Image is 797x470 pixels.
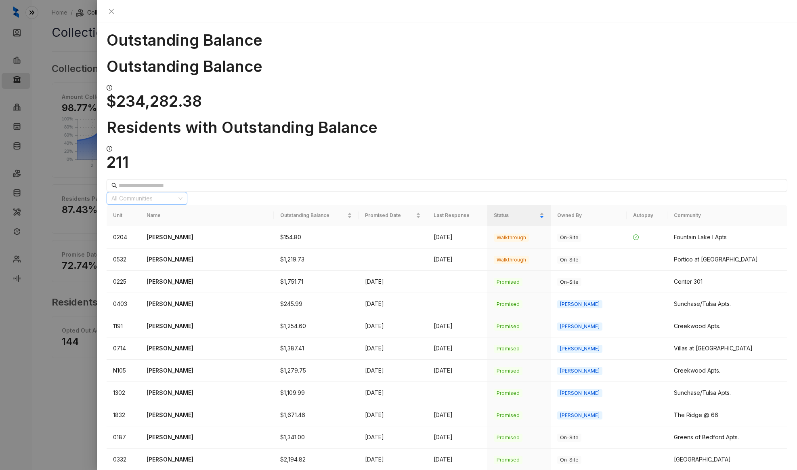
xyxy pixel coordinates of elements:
span: Promised [494,278,522,286]
div: Creekwood Apts. [674,322,781,331]
th: Name [140,205,274,226]
td: $1,279.75 [274,360,359,382]
span: info-circle [107,146,112,152]
span: On-Site [557,456,581,464]
th: Last Response [427,205,488,226]
div: The Ridge @ 66 [674,411,781,419]
span: Walkthrough [494,234,529,242]
span: check-circle [633,234,639,240]
p: [PERSON_NAME] [147,299,267,308]
span: info-circle [107,85,112,91]
h1: $234,282.38 [107,92,787,110]
span: Outstanding Balance [280,212,346,219]
span: Promised [494,345,522,353]
span: Promised [494,434,522,442]
p: [PERSON_NAME] [147,411,267,419]
td: [DATE] [427,426,488,449]
td: [DATE] [427,337,488,360]
p: [PERSON_NAME] [147,455,267,464]
td: [DATE] [427,226,488,249]
td: 0204 [107,226,140,249]
td: [DATE] [359,360,427,382]
span: On-Site [557,234,581,242]
span: On-Site [557,278,581,286]
div: Sunchase/Tulsa Apts. [674,388,781,397]
span: [PERSON_NAME] [557,322,602,331]
span: [PERSON_NAME] [557,389,602,397]
td: $1,387.41 [274,337,359,360]
span: Promised [494,322,522,331]
td: [DATE] [427,360,488,382]
p: [PERSON_NAME] [147,344,267,353]
td: [DATE] [359,315,427,337]
p: [PERSON_NAME] [147,322,267,331]
td: 0403 [107,293,140,315]
td: [DATE] [359,404,427,426]
td: 0532 [107,249,140,271]
span: search [111,183,117,188]
td: $1,671.46 [274,404,359,426]
td: [DATE] [359,337,427,360]
div: Villas at [GEOGRAPHIC_DATA] [674,344,781,353]
span: Promised [494,456,522,464]
span: close [108,8,115,15]
span: On-Site [557,434,581,442]
p: [PERSON_NAME] [147,233,267,242]
td: N105 [107,360,140,382]
p: [PERSON_NAME] [147,433,267,442]
span: Promised [494,411,522,419]
td: $154.80 [274,226,359,249]
td: $1,751.71 [274,271,359,293]
span: Promised [494,367,522,375]
td: $1,254.60 [274,315,359,337]
p: [PERSON_NAME] [147,255,267,264]
td: [DATE] [427,404,488,426]
div: Portico at [GEOGRAPHIC_DATA] [674,255,781,264]
td: $1,219.73 [274,249,359,271]
td: [DATE] [359,382,427,404]
span: Walkthrough [494,256,529,264]
h1: Outstanding Balance [107,57,787,76]
span: [PERSON_NAME] [557,300,602,308]
td: [DATE] [359,293,427,315]
h1: Residents with Outstanding Balance [107,118,787,137]
h1: 211 [107,153,787,171]
th: Owned By [551,205,627,226]
span: Promised [494,389,522,397]
td: 0225 [107,271,140,293]
td: 0187 [107,426,140,449]
p: [PERSON_NAME] [147,277,267,286]
th: Autopay [627,205,667,226]
span: [PERSON_NAME] [557,367,602,375]
td: $1,109.99 [274,382,359,404]
p: [PERSON_NAME] [147,366,267,375]
span: On-Site [557,256,581,264]
span: Promised [494,300,522,308]
div: [GEOGRAPHIC_DATA] [674,455,781,464]
th: Promised Date [359,205,427,226]
h1: Outstanding Balance [107,31,787,49]
td: [DATE] [359,426,427,449]
div: Fountain Lake I Apts [674,233,781,242]
td: [DATE] [359,271,427,293]
span: [PERSON_NAME] [557,345,602,353]
p: [PERSON_NAME] [147,388,267,397]
th: Unit [107,205,140,226]
div: Center 301 [674,277,781,286]
span: Status [494,212,538,219]
td: $1,341.00 [274,426,359,449]
td: 1302 [107,382,140,404]
span: Promised Date [365,212,414,219]
button: Close [107,6,116,16]
td: 1832 [107,404,140,426]
span: [PERSON_NAME] [557,411,602,419]
td: $245.99 [274,293,359,315]
th: Community [667,205,787,226]
div: Creekwood Apts. [674,366,781,375]
td: [DATE] [427,249,488,271]
div: Sunchase/Tulsa Apts. [674,299,781,308]
td: 0714 [107,337,140,360]
td: 1191 [107,315,140,337]
div: Greens of Bedford Apts. [674,433,781,442]
td: [DATE] [427,315,488,337]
